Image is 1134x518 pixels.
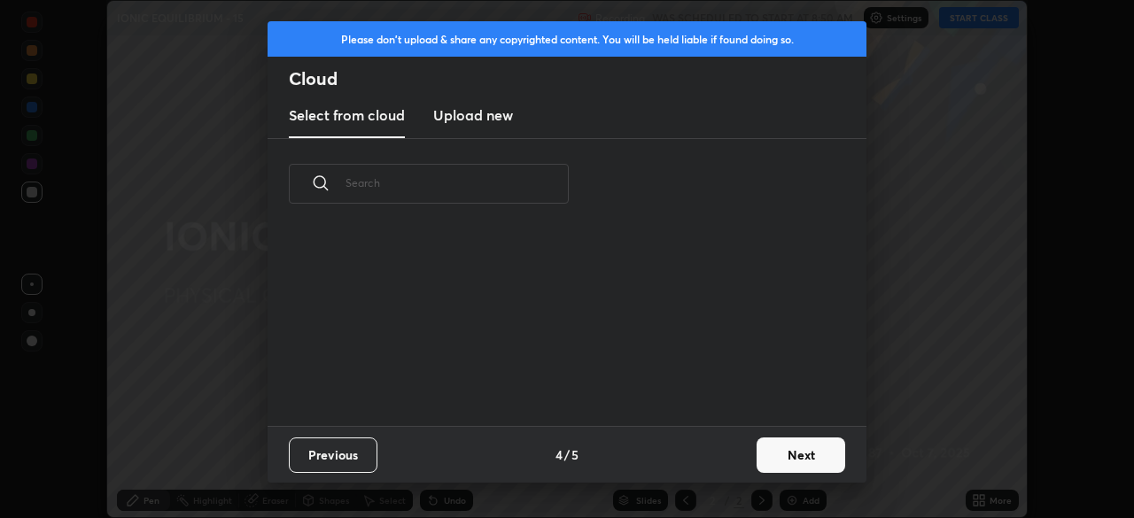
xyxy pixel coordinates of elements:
button: Previous [289,437,377,473]
h3: Upload new [433,104,513,126]
h4: / [564,445,570,464]
h3: Select from cloud [289,104,405,126]
input: Search [346,145,569,220]
button: Next [757,437,845,473]
h2: Cloud [289,67,866,90]
h4: 5 [571,445,579,464]
h4: 4 [555,445,563,464]
div: Please don't upload & share any copyrighted content. You will be held liable if found doing so. [268,21,866,57]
